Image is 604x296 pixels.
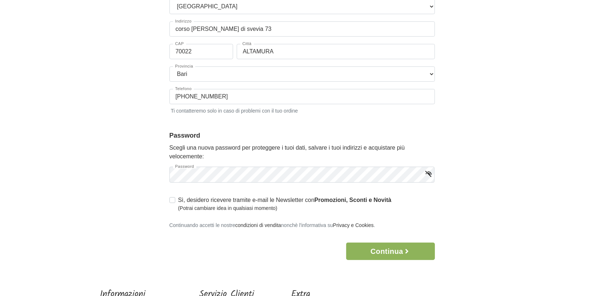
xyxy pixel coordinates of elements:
input: Indirizzo [169,21,435,37]
label: Città [240,42,254,46]
label: Indirizzo [173,19,194,23]
label: Provincia [173,64,196,68]
label: Telefono [173,87,194,91]
small: (Potrai cambiare idea in qualsiasi momento) [178,204,392,212]
button: Continua [346,243,435,260]
legend: Password [169,131,435,141]
small: Continuando accetti le nostre nonchè l'informativa su . [169,222,375,228]
strong: Promozioni, Sconti e Novità [315,197,392,203]
a: condizioni di vendita [235,222,281,228]
small: Ti contatteremo solo in caso di problemi con il tuo ordine [169,106,435,115]
label: Sì, desidero ricevere tramite e-mail le Newsletter con [178,196,392,212]
p: Scegli una nuova password per proteggere i tuoi dati, salvare i tuoi indirizzi e acquistare più v... [169,143,435,161]
label: Password [173,165,196,169]
input: CAP [169,44,233,59]
a: Privacy e Cookies [333,222,374,228]
input: Telefono [169,89,435,104]
input: Città [237,44,435,59]
label: CAP [173,42,186,46]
